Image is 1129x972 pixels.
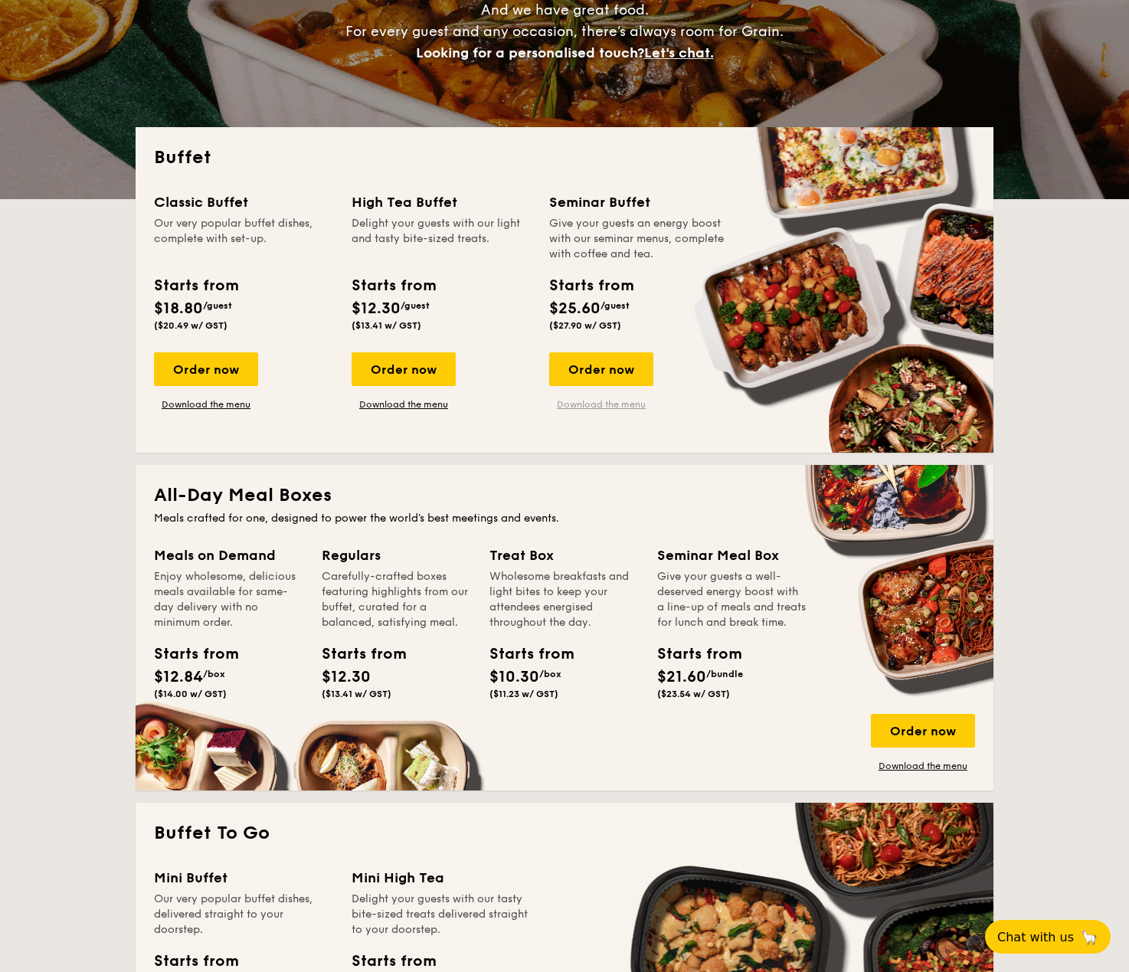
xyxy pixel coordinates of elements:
[154,320,227,331] span: ($20.49 w/ GST)
[489,668,539,686] span: $10.30
[539,669,561,679] span: /box
[657,545,807,566] div: Seminar Meal Box
[154,511,975,526] div: Meals crafted for one, designed to power the world's best meetings and events.
[154,689,227,699] span: ($14.00 w/ GST)
[489,643,558,666] div: Starts from
[549,274,633,297] div: Starts from
[154,569,303,630] div: Enjoy wholesome, delicious meals available for same-day delivery with no minimum order.
[489,545,639,566] div: Treat Box
[657,569,807,630] div: Give your guests a well-deserved energy boost with a line-up of meals and treats for lunch and br...
[489,689,558,699] span: ($11.23 w/ GST)
[322,689,391,699] span: ($13.41 w/ GST)
[549,191,728,213] div: Seminar Buffet
[871,714,975,748] div: Order now
[154,483,975,508] h2: All-Day Meal Boxes
[154,668,203,686] span: $12.84
[352,216,531,262] div: Delight your guests with our light and tasty bite-sized treats.
[203,300,232,311] span: /guest
[1080,928,1098,946] span: 🦙
[154,216,333,262] div: Our very popular buffet dishes, complete with set-up.
[549,216,728,262] div: Give your guests an energy boost with our seminar menus, complete with coffee and tea.
[154,643,223,666] div: Starts from
[352,892,531,938] div: Delight your guests with our tasty bite-sized treats delivered straight to your doorstep.
[322,668,371,686] span: $12.30
[154,545,303,566] div: Meals on Demand
[352,352,456,386] div: Order now
[203,669,225,679] span: /box
[154,191,333,213] div: Classic Buffet
[154,146,975,170] h2: Buffet
[154,274,237,297] div: Starts from
[322,643,391,666] div: Starts from
[154,299,203,318] span: $18.80
[416,44,644,61] span: Looking for a personalised touch?
[549,398,653,411] a: Download the menu
[352,299,401,318] span: $12.30
[352,398,456,411] a: Download the menu
[154,352,258,386] div: Order now
[985,920,1111,954] button: Chat with us🦙
[345,2,784,61] span: And we have great food. For every guest and any occasion, there’s always room for Grain.
[997,930,1074,944] span: Chat with us
[549,352,653,386] div: Order now
[401,300,430,311] span: /guest
[549,299,600,318] span: $25.60
[549,320,621,331] span: ($27.90 w/ GST)
[352,320,421,331] span: ($13.41 w/ GST)
[489,569,639,630] div: Wholesome breakfasts and light bites to keep your attendees energised throughout the day.
[352,867,531,889] div: Mini High Tea
[352,274,435,297] div: Starts from
[644,44,714,61] span: Let's chat.
[154,398,258,411] a: Download the menu
[871,760,975,772] a: Download the menu
[322,545,471,566] div: Regulars
[657,668,706,686] span: $21.60
[706,669,743,679] span: /bundle
[154,867,333,889] div: Mini Buffet
[657,643,726,666] div: Starts from
[352,191,531,213] div: High Tea Buffet
[154,892,333,938] div: Our very popular buffet dishes, delivered straight to your doorstep.
[154,821,975,846] h2: Buffet To Go
[322,569,471,630] div: Carefully-crafted boxes featuring highlights from our buffet, curated for a balanced, satisfying ...
[657,689,730,699] span: ($23.54 w/ GST)
[600,300,630,311] span: /guest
